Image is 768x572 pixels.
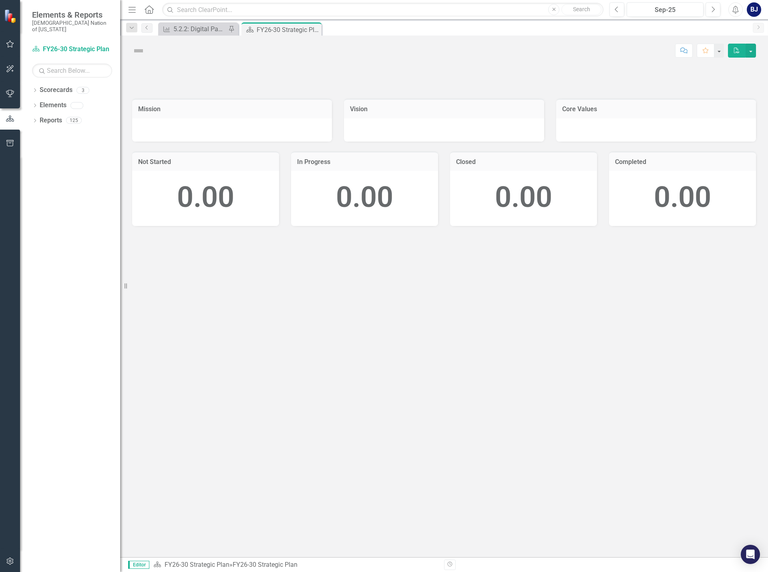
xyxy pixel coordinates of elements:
[160,24,226,34] a: 5.2.2: Digital Payments KPIs
[350,106,538,113] h3: Vision
[40,86,72,95] a: Scorecards
[66,117,82,124] div: 125
[257,25,320,35] div: FY26-30 Strategic Plan
[165,561,229,568] a: FY26-30 Strategic Plan
[162,3,603,17] input: Search ClearPoint...
[128,561,149,569] span: Editor
[562,106,750,113] h3: Core Values
[32,45,112,54] a: FY26-30 Strategic Plan
[140,177,271,218] div: 0.00
[741,545,760,564] div: Open Intercom Messenger
[458,177,589,218] div: 0.00
[233,561,298,568] div: FY26-30 Strategic Plan
[627,2,704,17] button: Sep-25
[573,6,590,12] span: Search
[32,10,112,20] span: Elements & Reports
[456,158,591,166] h3: Closed
[4,9,18,23] img: ClearPoint Strategy
[299,177,430,218] div: 0.00
[138,158,273,166] h3: Not Started
[76,87,89,94] div: 3
[32,20,112,33] small: [DEMOGRAPHIC_DATA] Nation of [US_STATE]
[40,116,62,125] a: Reports
[132,44,145,57] img: Not Defined
[32,64,112,78] input: Search Below...
[747,2,761,17] button: BJ
[138,106,326,113] h3: Mission
[173,24,226,34] div: 5.2.2: Digital Payments KPIs
[561,4,601,15] button: Search
[629,5,701,15] div: Sep-25
[40,101,66,110] a: Elements
[617,177,748,218] div: 0.00
[153,560,438,570] div: »
[297,158,432,166] h3: In Progress
[615,158,750,166] h3: Completed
